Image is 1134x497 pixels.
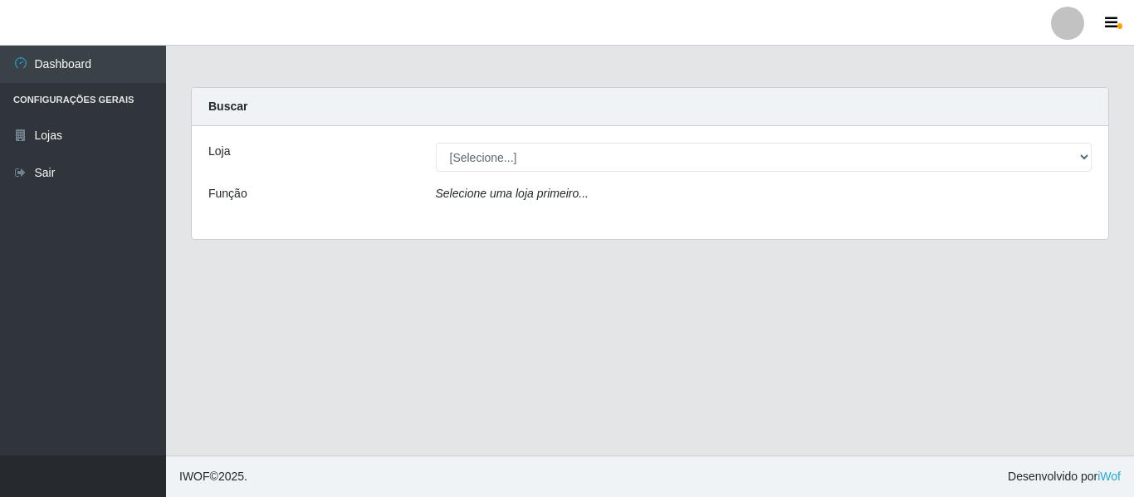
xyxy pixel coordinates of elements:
span: Desenvolvido por [1008,468,1121,485]
i: Selecione uma loja primeiro... [436,187,589,200]
span: © 2025 . [179,468,247,485]
label: Função [208,185,247,202]
img: CoreUI Logo [27,12,101,33]
strong: Buscar [208,100,247,113]
span: IWOF [179,470,210,483]
a: iWof [1097,470,1121,483]
label: Loja [208,143,230,160]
